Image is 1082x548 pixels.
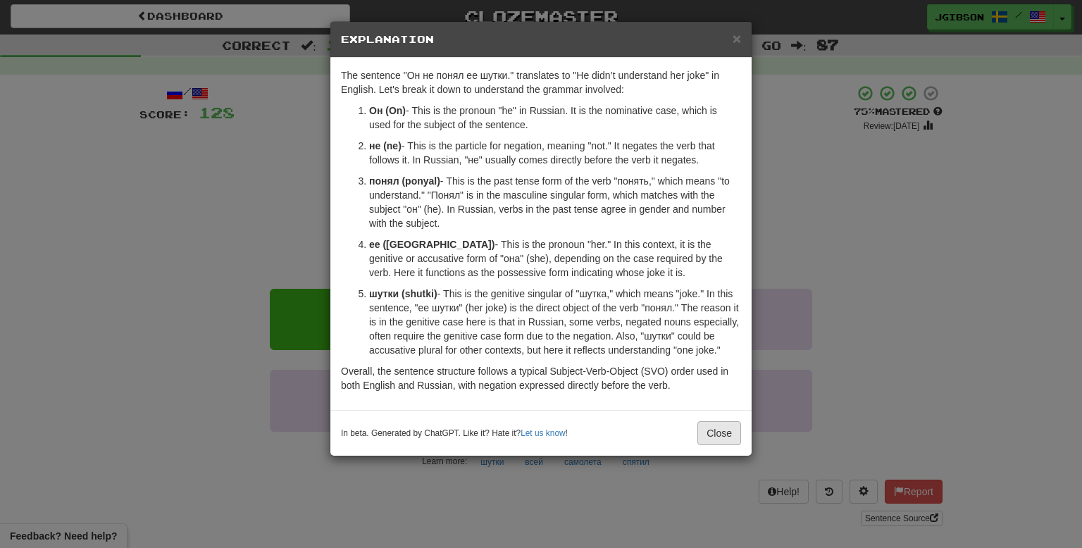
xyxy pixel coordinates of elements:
strong: понял (ponyal) [369,175,440,187]
p: - This is the past tense form of the verb "понять," which means "to understand." "Понял" is in th... [369,174,741,230]
p: The sentence "Он не понял ее шутки." translates to "He didn’t understand her joke" in English. Le... [341,68,741,96]
p: - This is the pronoun "her." In this context, it is the genitive or accusative form of "она" (she... [369,237,741,280]
p: - This is the pronoun "he" in Russian. It is the nominative case, which is used for the subject o... [369,104,741,132]
a: Let us know [521,428,565,438]
p: - This is the genitive singular of "шутка," which means "joke." In this sentence, "ее шутки" (her... [369,287,741,357]
button: Close [697,421,741,445]
h5: Explanation [341,32,741,46]
p: - This is the particle for negation, meaning "not." It negates the verb that follows it. In Russi... [369,139,741,167]
span: × [733,30,741,46]
strong: шутки (shutki) [369,288,437,299]
small: In beta. Generated by ChatGPT. Like it? Hate it? ! [341,428,568,440]
p: Overall, the sentence structure follows a typical Subject-Verb-Object (SVO) order used in both En... [341,364,741,392]
button: Close [733,31,741,46]
strong: ее ([GEOGRAPHIC_DATA]) [369,239,495,250]
strong: Он (On) [369,105,406,116]
strong: не (ne) [369,140,402,151]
